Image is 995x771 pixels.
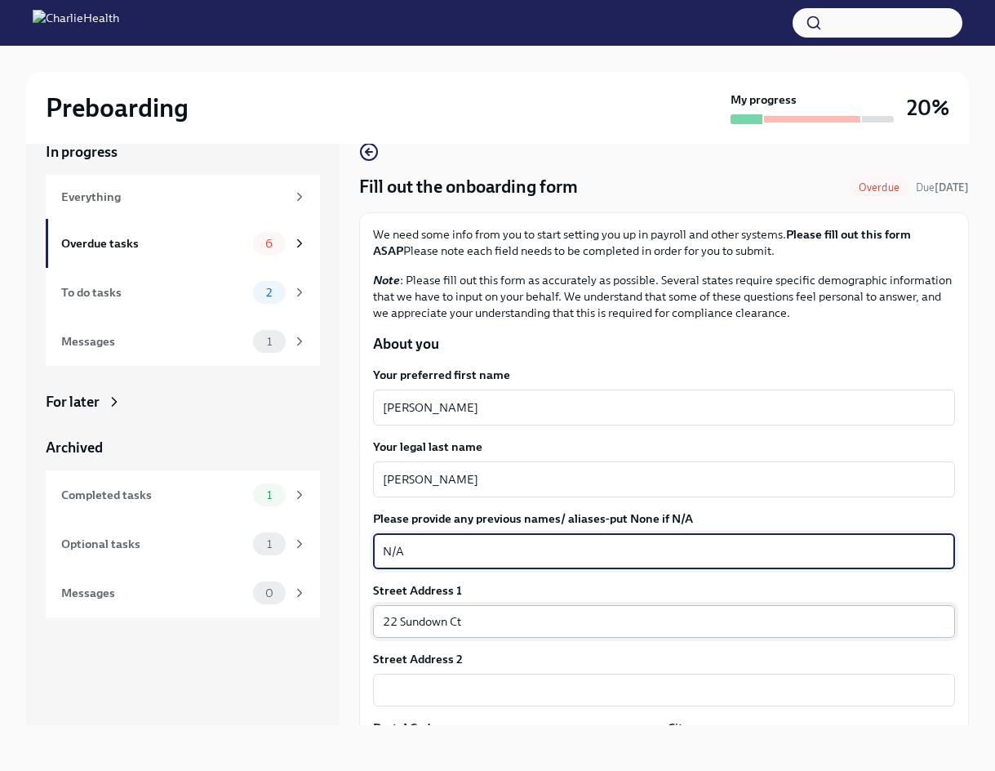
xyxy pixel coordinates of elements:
[46,519,320,568] a: Optional tasks1
[373,226,955,259] p: We need some info from you to start setting you up in payroll and other systems. Please note each...
[668,720,689,736] label: City
[373,367,955,383] label: Your preferred first name
[46,470,320,519] a: Completed tasks1
[383,470,945,489] textarea: [PERSON_NAME]
[46,219,320,268] a: Overdue tasks6
[256,287,282,299] span: 2
[257,538,282,550] span: 1
[61,535,247,553] div: Optional tasks
[255,587,283,599] span: 0
[373,651,463,667] label: Street Address 2
[373,510,955,527] label: Please provide any previous names/ aliases-put None if N/A
[373,582,462,599] label: Street Address 1
[373,272,955,321] p: : Please fill out this form as accurately as possible. Several states require specific demographi...
[373,273,400,287] strong: Note
[46,392,320,412] a: For later
[61,188,286,206] div: Everything
[916,181,969,194] span: Due
[46,392,100,412] div: For later
[46,317,320,366] a: Messages1
[935,181,969,194] strong: [DATE]
[383,398,945,417] textarea: [PERSON_NAME]
[46,438,320,457] a: Archived
[61,332,247,350] div: Messages
[33,10,119,36] img: CharlieHealth
[373,439,955,455] label: Your legal last name
[373,720,437,736] label: Postal Code
[731,91,797,108] strong: My progress
[46,568,320,617] a: Messages0
[257,336,282,348] span: 1
[61,234,247,252] div: Overdue tasks
[61,584,247,602] div: Messages
[257,489,282,501] span: 1
[61,486,247,504] div: Completed tasks
[61,283,247,301] div: To do tasks
[849,181,909,194] span: Overdue
[255,238,282,250] span: 6
[383,541,945,561] textarea: N/A
[46,142,320,162] a: In progress
[359,175,578,199] h4: Fill out the onboarding form
[373,334,955,354] p: About you
[46,91,189,124] h2: Preboarding
[907,93,949,123] h3: 20%
[916,180,969,195] span: September 19th, 2025 09:00
[46,175,320,219] a: Everything
[46,268,320,317] a: To do tasks2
